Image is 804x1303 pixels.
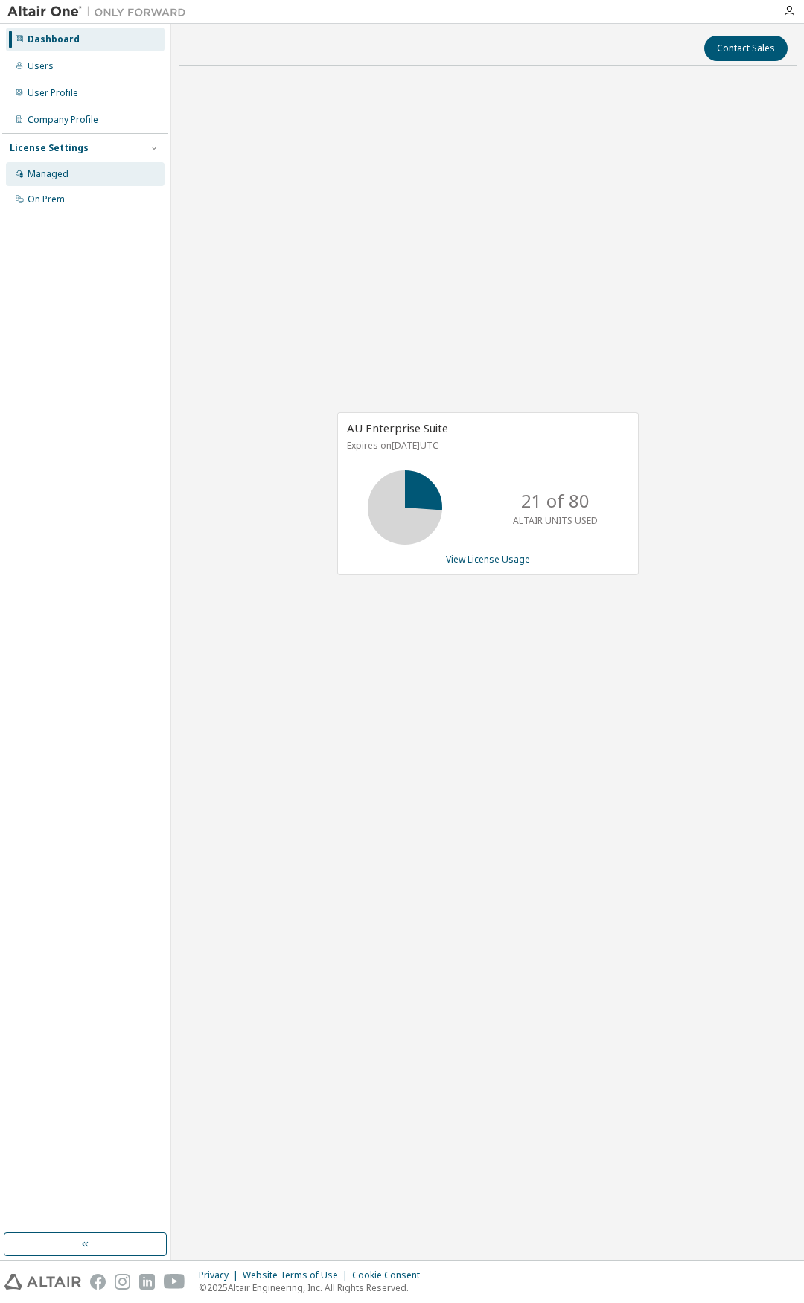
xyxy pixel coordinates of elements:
p: © 2025 Altair Engineering, Inc. All Rights Reserved. [199,1281,429,1294]
div: On Prem [28,193,65,205]
span: AU Enterprise Suite [347,420,448,435]
button: Contact Sales [704,36,788,61]
div: Dashboard [28,33,80,45]
img: Altair One [7,4,194,19]
div: Privacy [199,1270,243,1281]
div: License Settings [10,142,89,154]
div: Company Profile [28,114,98,126]
img: altair_logo.svg [4,1274,81,1290]
div: Users [28,60,54,72]
img: youtube.svg [164,1274,185,1290]
img: instagram.svg [115,1274,130,1290]
img: linkedin.svg [139,1274,155,1290]
div: Cookie Consent [352,1270,429,1281]
p: Expires on [DATE] UTC [347,439,625,452]
div: User Profile [28,87,78,99]
div: Website Terms of Use [243,1270,352,1281]
div: Managed [28,168,68,180]
a: View License Usage [446,553,530,566]
p: ALTAIR UNITS USED [513,514,598,527]
img: facebook.svg [90,1274,106,1290]
p: 21 of 80 [521,488,590,513]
